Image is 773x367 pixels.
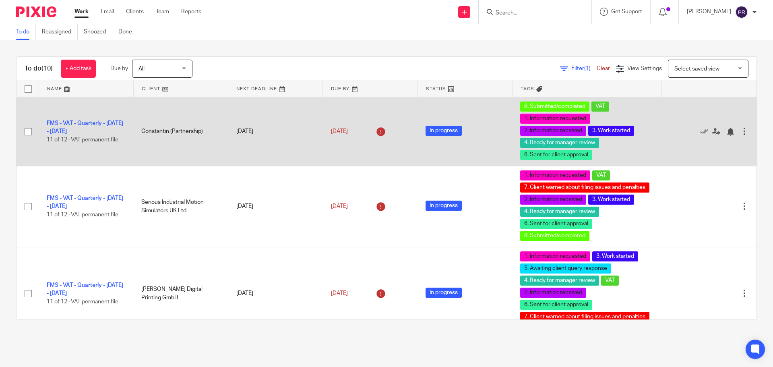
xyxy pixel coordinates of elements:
[16,24,36,40] a: To do
[138,66,145,72] span: All
[47,137,118,143] span: 11 of 12 · VAT permanent file
[228,247,323,340] td: [DATE]
[520,312,649,322] span: 7. Client warned about filing issues and penalties
[520,288,586,298] span: 2. Information received
[520,219,592,229] span: 6. Sent for client approval
[426,288,462,298] span: In progress
[520,126,586,136] span: 2. Information received
[601,276,619,286] span: VAT
[331,290,348,296] span: [DATE]
[520,150,592,160] span: 6. Sent for client approval
[495,10,567,17] input: Search
[41,65,53,72] span: (10)
[133,166,228,247] td: Serious Industrial Motion Simulators UK Ltd
[521,87,534,91] span: Tags
[47,299,118,305] span: 11 of 12 · VAT permanent file
[47,212,118,218] span: 11 of 12 · VAT permanent file
[61,60,96,78] a: + Add task
[520,276,599,286] span: 4. Ready for manager review
[110,64,128,73] p: Due by
[101,8,114,16] a: Email
[591,102,609,112] span: VAT
[228,97,323,166] td: [DATE]
[126,8,144,16] a: Clients
[118,24,138,40] a: Done
[228,166,323,247] td: [DATE]
[74,8,89,16] a: Work
[520,195,586,205] span: 2. Information received
[588,126,634,136] span: 3. Work started
[627,66,662,71] span: View Settings
[181,8,201,16] a: Reports
[47,195,123,209] a: FMS - VAT - Quarterly - [DATE] - [DATE]
[735,6,748,19] img: svg%3E
[592,170,610,180] span: VAT
[426,126,462,136] span: In progress
[592,251,638,261] span: 3. Work started
[687,8,731,16] p: [PERSON_NAME]
[156,8,169,16] a: Team
[520,231,589,241] span: 8. Submitted/completed
[674,66,719,72] span: Select saved view
[520,138,599,148] span: 4. Ready for manager review
[331,203,348,209] span: [DATE]
[588,195,634,205] span: 3. Work started
[584,66,591,71] span: (1)
[520,207,599,217] span: 4. Ready for manager review
[597,66,610,71] a: Clear
[25,64,53,73] h1: To do
[47,282,123,296] a: FMS - VAT - Quarterly - [DATE] - [DATE]
[700,127,712,135] a: Mark as done
[331,129,348,134] span: [DATE]
[520,102,589,112] span: 8. Submitted/completed
[571,66,597,71] span: Filter
[16,6,56,17] img: Pixie
[133,247,228,340] td: [PERSON_NAME] Digital Printing GmbH
[520,251,590,261] span: 1. Information requested
[84,24,112,40] a: Snoozed
[426,201,462,211] span: In progress
[611,9,642,15] span: Get Support
[520,263,611,274] span: 5. Awaiting client query response
[42,24,78,40] a: Reassigned
[47,120,123,134] a: FMS - VAT - Quarterly - [DATE] - [DATE]
[520,300,592,310] span: 6. Sent for client approval
[520,170,590,180] span: 1. Information requested
[520,182,649,193] span: 7. Client warned about filing issues and penalties
[520,114,590,124] span: 1. Information requested
[133,97,228,166] td: Constantin (Partnership)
